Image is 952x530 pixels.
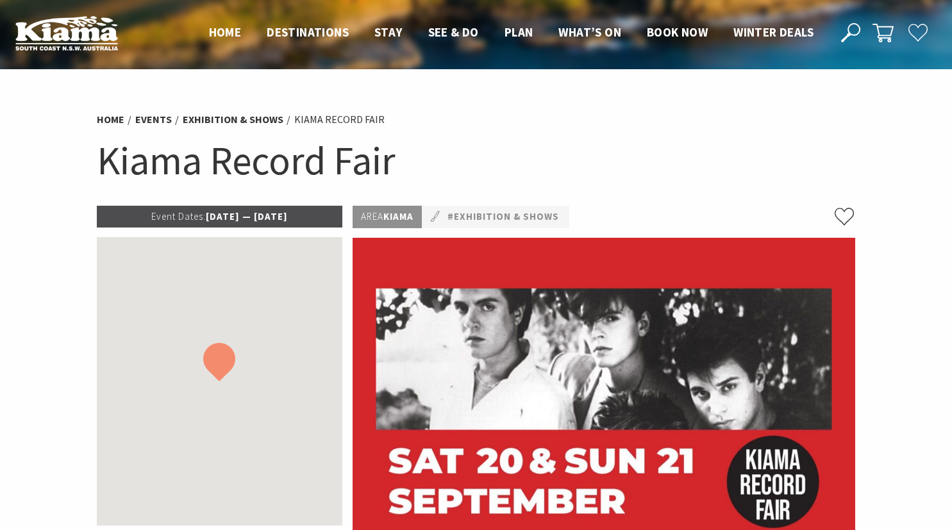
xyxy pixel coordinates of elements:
a: Exhibition & Shows [183,113,283,126]
span: Home [209,24,242,40]
span: Winter Deals [733,24,814,40]
span: Stay [374,24,403,40]
p: Kiama [353,206,422,228]
p: [DATE] — [DATE] [97,206,343,228]
a: #Exhibition & Shows [447,209,559,225]
li: Kiama Record Fair [294,112,385,128]
h1: Kiama Record Fair [97,135,856,186]
span: Event Dates: [151,210,206,222]
a: Home [97,113,124,126]
img: Kiama Logo [15,15,118,51]
span: Plan [505,24,533,40]
span: See & Do [428,24,479,40]
a: Events [135,113,172,126]
span: Destinations [267,24,349,40]
span: What’s On [558,24,621,40]
span: Book now [647,24,708,40]
nav: Main Menu [196,22,826,44]
span: Area [361,210,383,222]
